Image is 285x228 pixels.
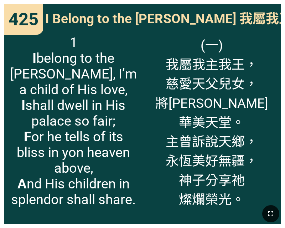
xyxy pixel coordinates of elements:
b: A [17,176,27,192]
b: I [21,97,25,113]
span: 1 belong to the [PERSON_NAME], I’m a child of His love, shall dwell in His palace so fair; or he ... [9,35,138,207]
span: (一) 我屬我主我王， 慈愛天父兒女， 將[PERSON_NAME] 華美天堂。 主曾訴說天鄉， 永恆美好無疆， 神子分享祂 燦爛榮光。 [155,35,268,208]
b: I [32,50,36,66]
b: F [24,129,31,145]
span: 425 [9,9,38,30]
